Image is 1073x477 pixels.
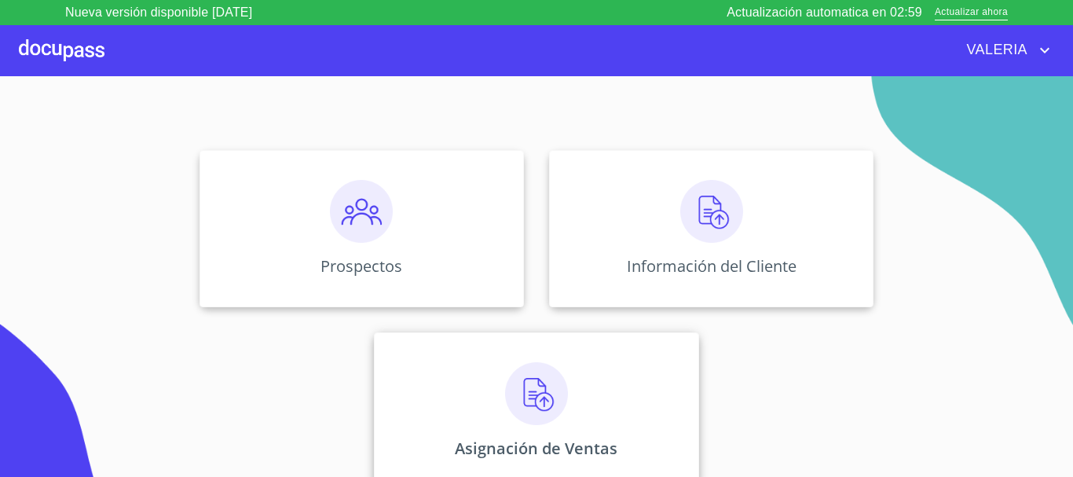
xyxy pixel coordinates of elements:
[680,180,743,243] img: carga.png
[330,180,393,243] img: prospectos.png
[65,3,252,22] p: Nueva versión disponible [DATE]
[935,5,1008,21] span: Actualizar ahora
[505,362,568,425] img: carga.png
[727,3,922,22] p: Actualización automatica en 02:59
[955,38,1055,63] button: account of current user
[627,255,797,277] p: Información del Cliente
[320,255,402,277] p: Prospectos
[455,438,617,459] p: Asignación de Ventas
[955,38,1036,63] span: VALERIA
